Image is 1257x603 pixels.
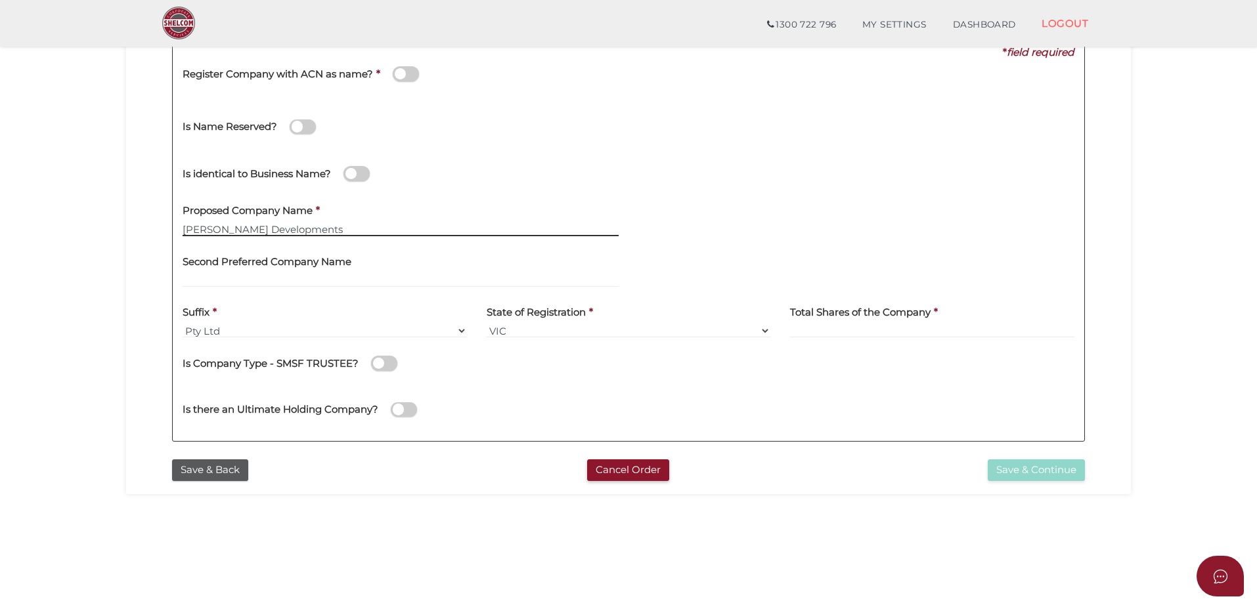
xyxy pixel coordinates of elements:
[940,12,1029,38] a: DASHBOARD
[183,404,378,415] h4: Is there an Ultimate Holding Company?
[172,459,248,481] button: Save & Back
[1197,556,1244,596] button: Open asap
[754,12,849,38] a: 1300 722 796
[183,307,209,318] h4: Suffix
[487,307,586,318] h4: State of Registration
[587,459,669,481] button: Cancel Order
[1028,10,1101,37] a: LOGOUT
[790,307,931,318] h4: Total Shares of the Company
[183,358,359,369] h4: Is Company Type - SMSF TRUSTEE?
[988,459,1085,481] button: Save & Continue
[183,257,351,268] h4: Second Preferred Company Name
[183,205,313,217] h4: Proposed Company Name
[849,12,940,38] a: MY SETTINGS
[1007,46,1074,58] i: field required
[183,121,277,133] h4: Is Name Reserved?
[183,69,373,80] h4: Register Company with ACN as name?
[183,169,331,180] h4: Is identical to Business Name?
